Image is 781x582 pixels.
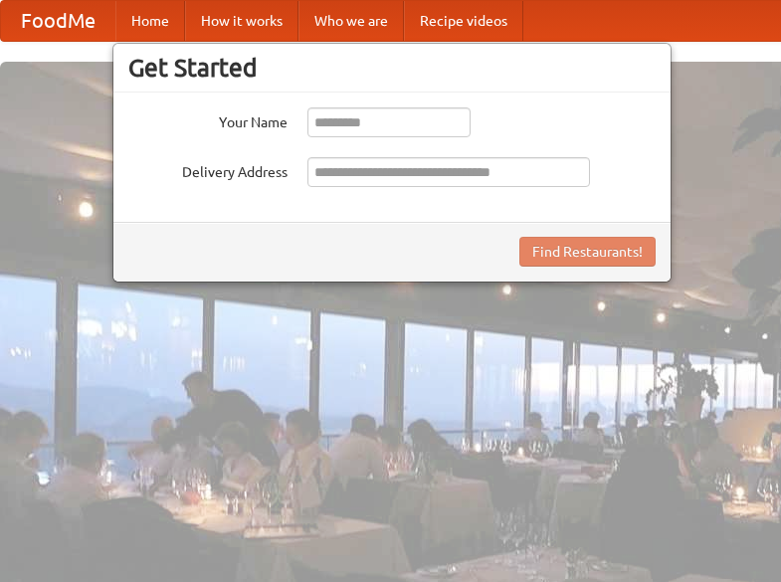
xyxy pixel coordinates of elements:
[115,1,185,41] a: Home
[519,237,656,267] button: Find Restaurants!
[128,107,288,132] label: Your Name
[185,1,298,41] a: How it works
[1,1,115,41] a: FoodMe
[298,1,404,41] a: Who we are
[128,53,656,83] h3: Get Started
[404,1,523,41] a: Recipe videos
[128,157,288,182] label: Delivery Address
